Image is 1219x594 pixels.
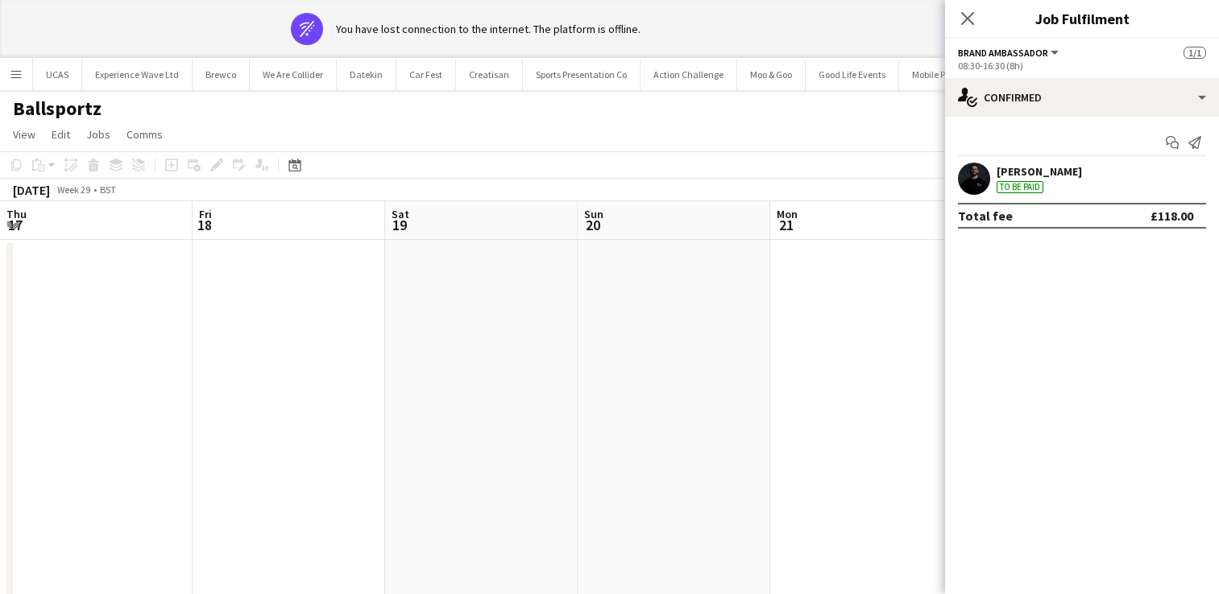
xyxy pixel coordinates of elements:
span: View [13,127,35,142]
div: 08:30-16:30 (8h) [958,60,1206,72]
button: Experience Wave Ltd [82,59,193,90]
button: Moo & Goo [737,59,806,90]
span: 20 [582,216,603,234]
button: UCAS [33,59,82,90]
h1: Ballsportz [13,97,102,121]
span: Thu [6,207,27,221]
button: Sports Presentation Co [523,59,641,90]
button: Car Fest [396,59,456,90]
div: Total fee [958,208,1013,224]
span: 19 [389,216,409,234]
a: Edit [45,124,77,145]
span: 18 [197,216,212,234]
button: Mobile Photo Booth [GEOGRAPHIC_DATA] [899,59,1093,90]
span: 17 [4,216,27,234]
span: Sat [392,207,409,221]
div: Confirmed [945,78,1219,117]
span: Brand Ambassador [958,47,1048,59]
div: BST [100,184,116,196]
button: We Are Collider [250,59,337,90]
div: To be paid [997,181,1043,193]
span: Week 29 [53,184,93,196]
span: Edit [52,127,70,142]
div: [PERSON_NAME] [997,164,1082,179]
div: [DATE] [13,182,50,198]
button: Brewco [193,59,250,90]
span: 21 [774,216,798,234]
h3: Job Fulfilment [945,8,1219,29]
span: Sun [584,207,603,221]
span: Jobs [86,127,110,142]
a: Jobs [80,124,117,145]
button: Creatisan [456,59,523,90]
span: Mon [777,207,798,221]
div: £118.00 [1151,208,1193,224]
button: Action Challenge [641,59,737,90]
div: You have lost connection to the internet. The platform is offline. [336,22,641,36]
a: Comms [120,124,169,145]
button: Good Life Events [806,59,899,90]
button: Brand Ambassador [958,47,1061,59]
button: Datekin [337,59,396,90]
span: Fri [199,207,212,221]
span: 1/1 [1184,47,1206,59]
a: View [6,124,42,145]
span: Comms [126,127,163,142]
